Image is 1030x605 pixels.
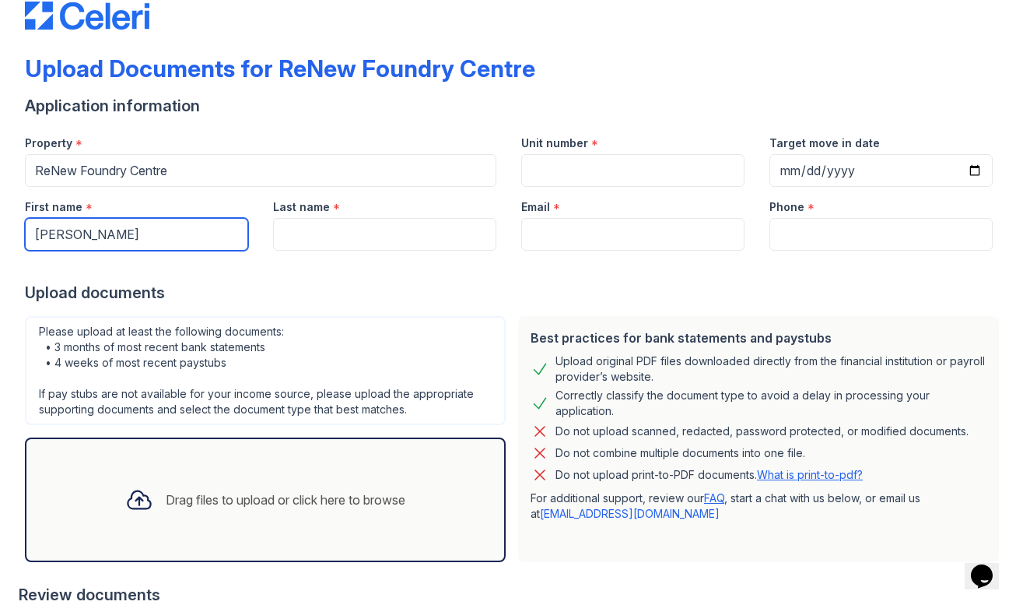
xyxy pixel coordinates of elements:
[769,199,804,215] label: Phone
[965,543,1014,589] iframe: chat widget
[25,316,506,425] div: Please upload at least the following documents: • 3 months of most recent bank statements • 4 wee...
[555,422,969,441] div: Do not upload scanned, redacted, password protected, or modified documents.
[273,199,330,215] label: Last name
[540,507,720,520] a: [EMAIL_ADDRESS][DOMAIN_NAME]
[555,444,805,463] div: Do not combine multiple documents into one file.
[521,199,550,215] label: Email
[25,55,535,83] div: Upload Documents for ReNew Foundry Centre
[521,135,588,151] label: Unit number
[555,467,863,483] p: Do not upload print-to-PDF documents.
[531,491,986,522] p: For additional support, review our , start a chat with us below, or email us at
[757,468,863,481] a: What is print-to-pdf?
[704,491,724,505] a: FAQ
[166,491,405,509] div: Drag files to upload or click here to browse
[25,135,72,151] label: Property
[25,199,82,215] label: First name
[769,135,880,151] label: Target move in date
[25,2,149,30] img: CE_Logo_Blue-a8612792a0a2168367f1c8372b55b34899dd931a85d93a1a3d3e32e68fde9ad4.png
[25,95,1005,117] div: Application information
[531,329,986,347] div: Best practices for bank statements and paystubs
[555,354,986,385] div: Upload original PDF files downloaded directly from the financial institution or payroll provider’...
[25,282,1005,304] div: Upload documents
[555,388,986,419] div: Correctly classify the document type to avoid a delay in processing your application.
